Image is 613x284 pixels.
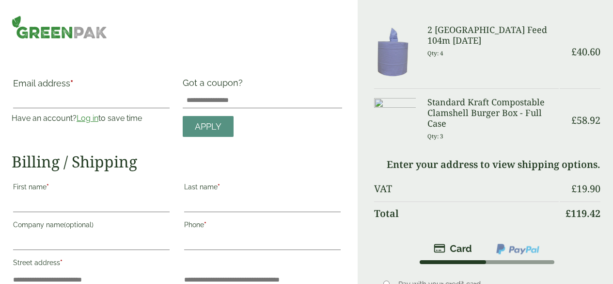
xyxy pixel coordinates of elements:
p: Have an account? to save time [12,113,171,124]
label: Street address [13,256,170,272]
span: (optional) [64,221,94,229]
abbr: required [218,183,220,191]
h2: Billing / Shipping [12,152,342,171]
bdi: 119.42 [566,207,600,220]
abbr: required [70,78,73,88]
small: Qty: 4 [427,50,443,57]
th: VAT [374,177,559,200]
h3: Standard Kraft Compostable Clamshell Burger Box - Full Case [427,97,559,129]
bdi: 58.92 [571,114,600,127]
label: Phone [184,218,341,234]
span: £ [571,45,577,58]
label: Company name [13,218,170,234]
small: Qty: 3 [427,133,443,140]
label: First name [13,180,170,197]
bdi: 19.90 [571,182,600,195]
a: Log in [77,114,98,123]
bdi: 40.60 [571,45,600,58]
a: Apply [183,116,234,137]
span: Apply [195,121,221,132]
label: Email address [13,79,170,93]
label: Last name [184,180,341,197]
span: £ [566,207,571,220]
span: £ [571,182,577,195]
img: ppcp-gateway.png [495,243,540,255]
abbr: required [60,259,63,267]
img: GreenPak Supplies [12,16,107,39]
h3: 2 [GEOGRAPHIC_DATA] Feed 104m [DATE] [427,25,559,46]
span: £ [571,114,577,127]
th: Total [374,201,559,225]
abbr: required [204,221,206,229]
img: stripe.png [434,243,472,254]
abbr: required [47,183,49,191]
label: Got a coupon? [183,78,247,93]
td: Enter your address to view shipping options. [374,153,600,176]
